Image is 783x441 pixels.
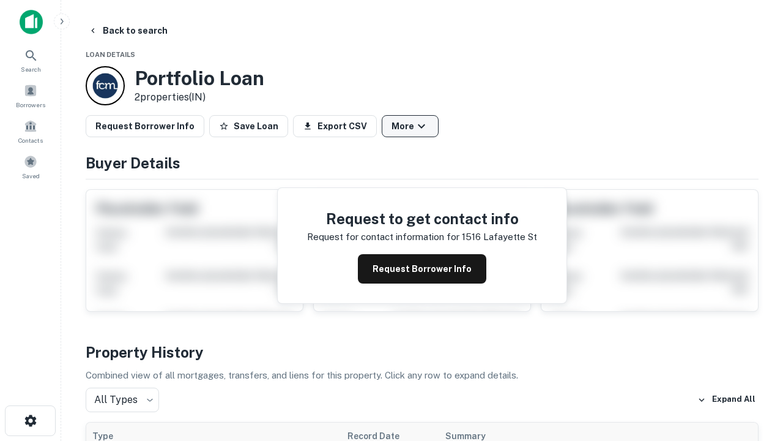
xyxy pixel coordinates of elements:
h4: Property History [86,341,759,363]
button: More [382,115,439,137]
a: Borrowers [4,79,58,112]
span: Saved [22,171,40,181]
span: Search [21,64,41,74]
a: Saved [4,150,58,183]
button: Export CSV [293,115,377,137]
button: Request Borrower Info [358,254,486,284]
h4: Buyer Details [86,152,759,174]
span: Contacts [18,135,43,145]
iframe: Chat Widget [722,304,783,363]
button: Expand All [694,391,759,409]
div: All Types [86,388,159,412]
p: 2 properties (IN) [135,90,264,105]
h4: Request to get contact info [307,208,537,230]
h3: Portfolio Loan [135,67,264,90]
p: Combined view of all mortgages, transfers, and liens for this property. Click any row to expand d... [86,368,759,383]
span: Borrowers [16,100,45,110]
img: capitalize-icon.png [20,10,43,34]
a: Search [4,43,58,77]
a: Contacts [4,115,58,148]
p: Request for contact information for [307,230,459,244]
button: Request Borrower Info [86,115,204,137]
p: 1516 lafayette st [462,230,537,244]
span: Loan Details [86,51,135,58]
button: Save Loan [209,115,288,137]
button: Back to search [83,20,173,42]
